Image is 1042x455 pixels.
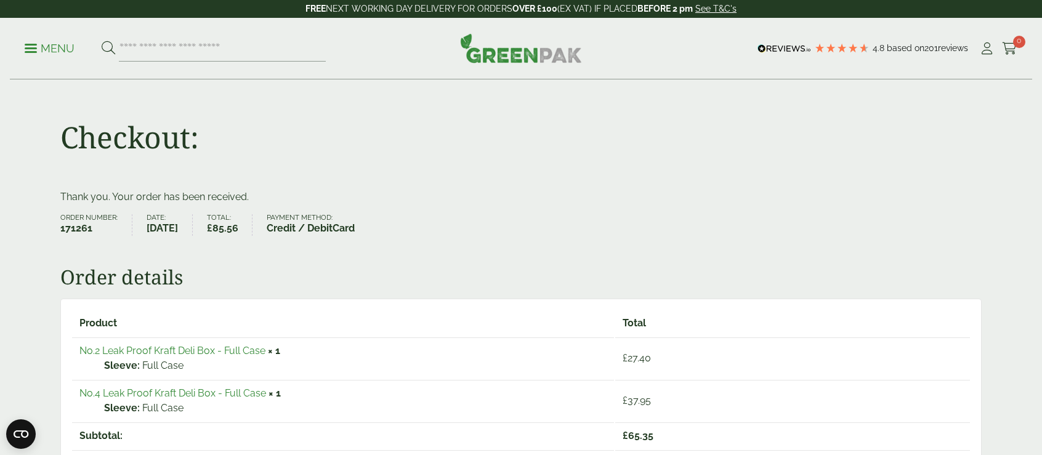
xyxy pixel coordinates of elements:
li: Total: [207,214,253,236]
p: Thank you. Your order has been received. [60,190,982,204]
bdi: 27.40 [623,352,651,364]
strong: OVER £100 [512,4,557,14]
span: 0 [1013,36,1025,48]
strong: [DATE] [147,221,178,236]
li: Order number: [60,214,132,236]
span: 65.35 [623,430,653,441]
a: No.2 Leak Proof Kraft Deli Box - Full Case [79,345,265,356]
strong: FREE [305,4,326,14]
strong: 171261 [60,221,118,236]
span: 201 [924,43,938,53]
span: £ [623,352,628,364]
img: REVIEWS.io [757,44,811,53]
strong: × 1 [268,345,280,356]
h1: Checkout: [60,119,199,155]
p: Menu [25,41,75,56]
img: GreenPak Supplies [460,33,582,63]
h2: Order details [60,265,982,289]
strong: × 1 [269,387,281,399]
span: 4.8 [873,43,887,53]
i: My Account [979,42,995,55]
strong: Credit / DebitCard [267,221,355,236]
li: Date: [147,214,193,236]
span: Based on [887,43,924,53]
bdi: 37.95 [623,395,651,406]
a: No.4 Leak Proof Kraft Deli Box - Full Case [79,387,266,399]
strong: Sleeve: [104,358,140,373]
li: Payment method: [267,214,369,236]
span: £ [207,222,212,234]
strong: BEFORE 2 pm [637,4,693,14]
a: Menu [25,41,75,54]
span: reviews [938,43,968,53]
div: 4.79 Stars [814,42,870,54]
th: Subtotal: [72,422,614,449]
i: Cart [1002,42,1017,55]
p: Full Case [104,401,607,416]
bdi: 85.56 [207,222,238,234]
span: £ [623,395,628,406]
strong: Sleeve: [104,401,140,416]
button: Open CMP widget [6,419,36,449]
p: Full Case [104,358,607,373]
th: Total [615,310,970,336]
a: 0 [1002,39,1017,58]
a: See T&C's [695,4,737,14]
span: £ [623,430,628,441]
th: Product [72,310,614,336]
